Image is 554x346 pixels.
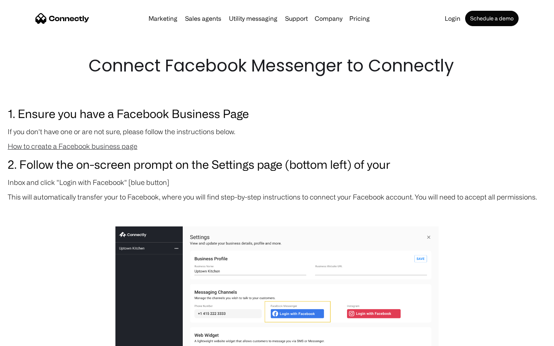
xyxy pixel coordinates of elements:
a: Marketing [145,15,180,22]
a: Pricing [346,15,373,22]
aside: Language selected: English [8,333,46,343]
a: Sales agents [182,15,224,22]
a: Login [442,15,464,22]
h3: 1. Ensure you have a Facebook Business Page [8,105,546,122]
div: Company [315,13,342,24]
p: This will automatically transfer your to Facebook, where you will find step-by-step instructions ... [8,191,546,202]
ul: Language list [15,333,46,343]
a: Schedule a demo [465,11,519,26]
a: How to create a Facebook business page [8,142,137,150]
h3: 2. Follow the on-screen prompt on the Settings page (bottom left) of your [8,155,546,173]
h1: Connect Facebook Messenger to Connectly [88,54,466,78]
p: If you don't have one or are not sure, please follow the instructions below. [8,126,546,137]
p: Inbox and click "Login with Facebook" [blue button] [8,177,546,188]
a: Utility messaging [226,15,280,22]
p: ‍ [8,206,546,217]
a: Support [282,15,311,22]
